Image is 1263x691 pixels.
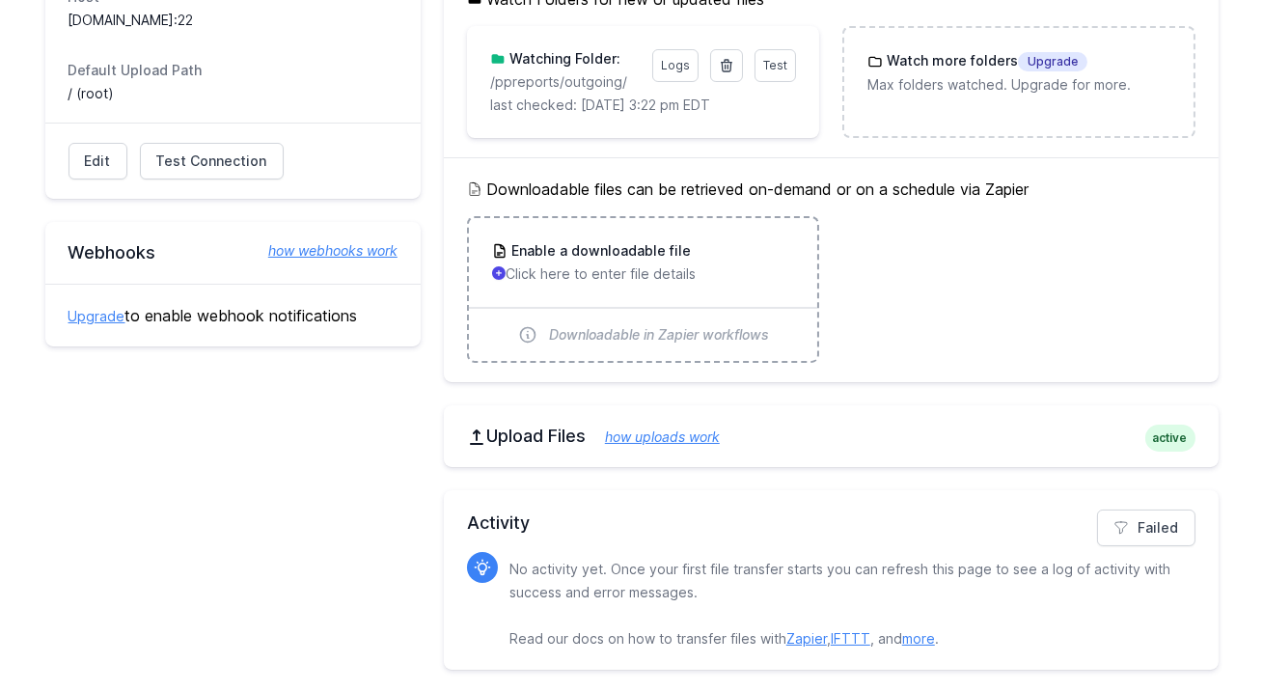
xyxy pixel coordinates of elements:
[1097,510,1195,546] a: Failed
[69,143,127,180] a: Edit
[509,558,1180,650] p: No activity yet. Once your first file transfer starts you can refresh this page to see a log of a...
[490,96,796,115] p: last checked: [DATE] 3:22 pm EDT
[652,49,699,82] a: Logs
[467,510,1195,537] h2: Activity
[469,218,817,361] a: Enable a downloadable file Click here to enter file details Downloadable in Zapier workflows
[763,58,787,72] span: Test
[867,75,1169,95] p: Max folders watched. Upgrade for more.
[1167,594,1240,668] iframe: Drift Widget Chat Controller
[844,28,1193,118] a: Watch more foldersUpgrade Max folders watched. Upgrade for more.
[586,428,720,445] a: how uploads work
[902,630,935,647] a: more
[69,11,398,30] dd: [DOMAIN_NAME]:22
[755,49,796,82] a: Test
[549,325,769,345] span: Downloadable in Zapier workflows
[156,152,267,171] span: Test Connection
[69,241,398,264] h2: Webhooks
[467,178,1195,201] h5: Downloadable files can be retrieved on-demand or on a schedule via Zapier
[506,49,620,69] h3: Watching Folder:
[69,61,398,80] dt: Default Upload Path
[69,84,398,103] dd: / (root)
[490,72,641,92] p: /ppreports/outgoing/
[883,51,1087,71] h3: Watch more folders
[249,241,398,261] a: how webhooks work
[467,425,1195,448] h2: Upload Files
[1018,52,1087,71] span: Upgrade
[69,308,125,324] a: Upgrade
[786,630,827,647] a: Zapier
[831,630,870,647] a: IFTTT
[1145,425,1195,452] span: active
[492,264,794,284] p: Click here to enter file details
[45,284,421,346] div: to enable webhook notifications
[140,143,284,180] a: Test Connection
[508,241,691,261] h3: Enable a downloadable file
